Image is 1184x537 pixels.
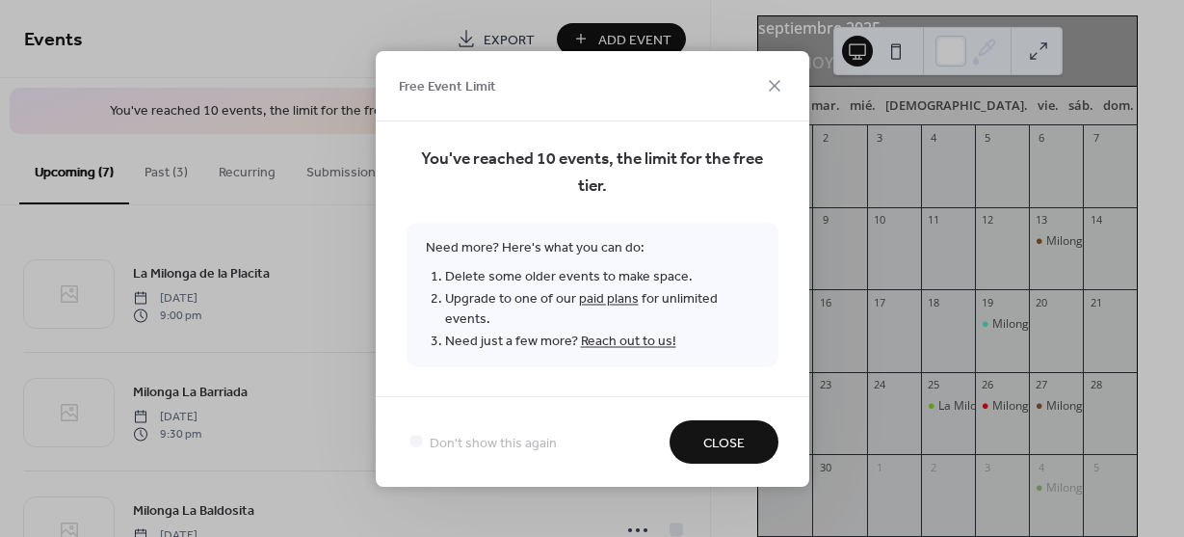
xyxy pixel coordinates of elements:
[670,420,778,464] button: Close
[430,433,557,453] span: Don't show this again
[407,146,778,200] span: You've reached 10 events, the limit for the free tier.
[581,328,676,354] a: Reach out to us!
[579,285,639,311] a: paid plans
[445,330,759,352] li: Need just a few more?
[445,287,759,330] li: Upgrade to one of our for unlimited events.
[407,223,778,366] span: Need more? Here's what you can do:
[703,433,745,453] span: Close
[399,77,496,97] span: Free Event Limit
[445,265,759,287] li: Delete some older events to make space.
